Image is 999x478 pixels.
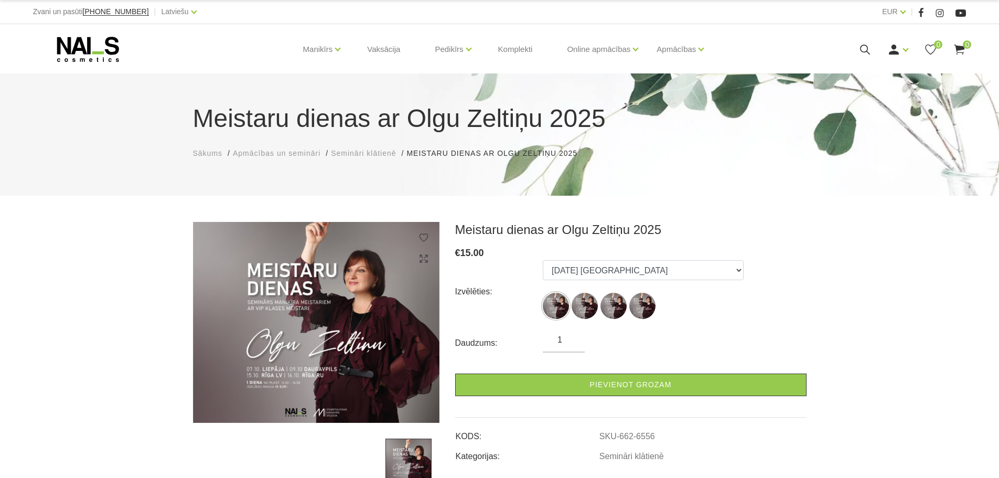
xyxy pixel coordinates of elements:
h3: Meistaru dienas ar Olgu Zeltiņu 2025 [455,222,807,238]
td: Kategorijas: [455,443,599,463]
img: ... [193,222,439,423]
span: 0 [934,40,942,49]
span: 0 [963,40,971,49]
span: | [911,5,913,18]
a: SKU-662-6556 [599,432,655,441]
a: Semināri klātienē [331,148,396,159]
td: KODS: [455,423,599,443]
li: Meistaru dienas ar Olgu Zeltiņu 2025 [406,148,588,159]
a: Sākums [193,148,223,159]
a: [PHONE_NUMBER] [83,8,149,16]
a: Pievienot grozam [455,374,807,396]
a: Semināri klātienē [599,452,664,461]
a: Apmācības un semināri [233,148,320,159]
a: EUR [882,5,898,18]
img: ... [572,293,598,319]
span: Semināri klātienē [331,149,396,157]
a: Pedikīrs [435,28,463,70]
a: Online apmācības [567,28,630,70]
span: € [455,248,460,258]
a: Vaksācija [359,24,409,75]
div: Daudzums: [455,335,543,352]
a: 0 [924,43,937,56]
a: Latviešu [162,5,189,18]
a: 0 [953,43,966,56]
div: Izvēlēties: [455,283,543,300]
a: Komplekti [490,24,541,75]
a: Manikīrs [303,28,333,70]
img: ... [600,293,627,319]
span: [PHONE_NUMBER] [83,7,149,16]
span: Apmācības un semināri [233,149,320,157]
img: ... [629,293,656,319]
span: | [154,5,156,18]
h1: Meistaru dienas ar Olgu Zeltiņu 2025 [193,100,807,137]
img: ... [543,293,569,319]
span: Sākums [193,149,223,157]
div: Zvani un pasūti [33,5,149,18]
span: 15.00 [460,248,484,258]
a: Apmācības [657,28,696,70]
